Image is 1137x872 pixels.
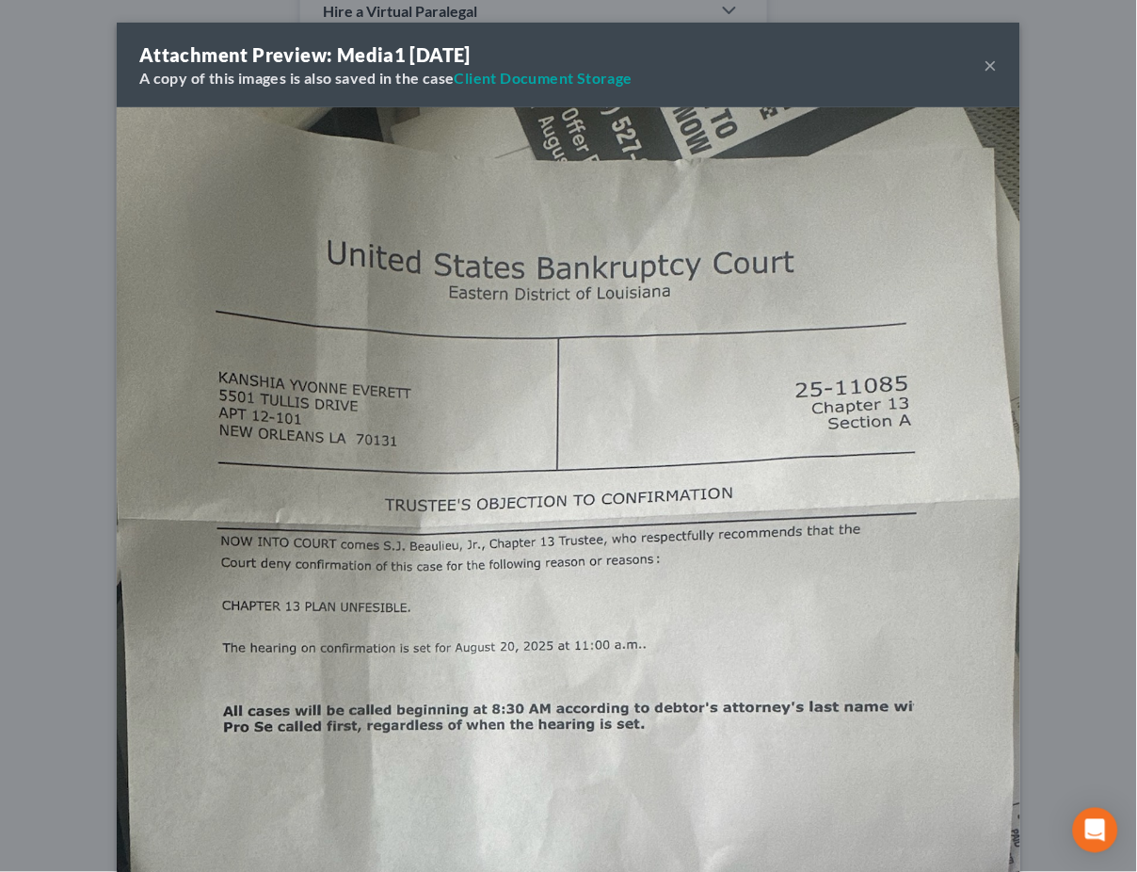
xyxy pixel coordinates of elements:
[1073,808,1118,853] div: Open Intercom Messenger
[985,54,998,76] button: ×
[139,68,633,89] div: A copy of this images is also saved in the case
[455,69,633,87] a: Client Document Storage
[139,43,471,66] strong: Attachment Preview: Media1 [DATE]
